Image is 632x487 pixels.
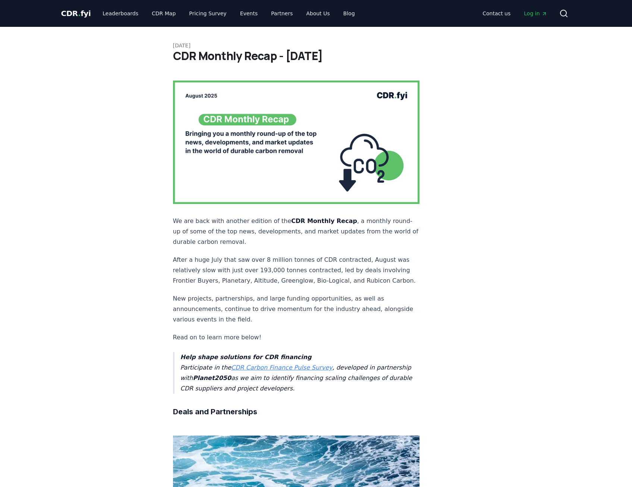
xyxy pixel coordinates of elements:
span: Log in [524,10,547,17]
a: Partners [265,7,299,20]
p: New projects, partnerships, and large funding opportunities, as well as announcements, continue t... [173,293,420,325]
em: Participate in the , developed in partnership with as we aim to identify financing scaling challe... [180,354,412,392]
p: [DATE] [173,42,459,49]
nav: Main [477,7,553,20]
a: CDR Map [146,7,182,20]
span: . [78,9,81,18]
strong: Help shape solutions for CDR financing [180,354,312,361]
a: Pricing Survey [183,7,232,20]
p: Read on to learn more below! [173,332,420,343]
a: Events [234,7,264,20]
strong: Deals and Partnerships [173,407,257,416]
strong: Planet2050 [193,374,231,381]
a: CDR.fyi [61,8,91,19]
nav: Main [97,7,361,20]
a: About Us [300,7,336,20]
strong: CDR Monthly Recap [291,217,357,224]
img: blog post image [173,81,420,204]
h1: CDR Monthly Recap - [DATE] [173,49,459,63]
a: Blog [337,7,361,20]
span: CDR fyi [61,9,91,18]
a: Leaderboards [97,7,144,20]
p: After a huge July that saw over 8 million tonnes of CDR contracted, August was relatively slow wi... [173,255,420,286]
a: Log in [518,7,553,20]
p: We are back with another edition of the , a monthly round-up of some of the top news, development... [173,216,420,247]
a: CDR Carbon Finance Pulse Survey [231,364,333,371]
a: Contact us [477,7,516,20]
